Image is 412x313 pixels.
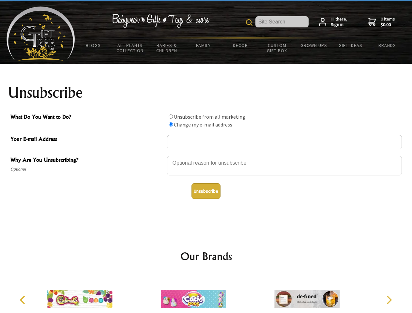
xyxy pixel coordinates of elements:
input: Your E-mail Address [167,135,402,149]
span: Why Are You Unsubscribing? [10,156,164,165]
a: Babies & Children [148,38,185,57]
img: Babyware - Gifts - Toys and more... [7,7,75,61]
a: BLOGS [75,38,112,52]
input: Site Search [255,16,309,27]
a: Gift Ideas [332,38,369,52]
span: Optional [10,165,164,173]
a: 0 items$0.00 [368,16,395,28]
a: Grown Ups [295,38,332,52]
input: What Do You Want to Do? [169,122,173,127]
button: Previous [16,293,31,307]
button: Next [382,293,396,307]
strong: $0.00 [381,22,395,28]
label: Unsubscribe from all marketing [174,113,245,120]
label: Change my e-mail address [174,121,232,128]
a: Decor [222,38,259,52]
span: 0 items [381,16,395,28]
a: Hi there,Sign in [319,16,347,28]
a: All Plants Collection [112,38,149,57]
h2: Our Brands [13,248,399,264]
strong: Sign in [331,22,347,28]
a: Family [185,38,222,52]
img: product search [246,19,252,26]
textarea: Why Are You Unsubscribing? [167,156,402,175]
span: Your E-mail Address [10,135,164,144]
h1: Unsubscribe [8,85,404,100]
span: What Do You Want to Do? [10,113,164,122]
a: Custom Gift Box [259,38,296,57]
button: Unsubscribe [191,183,221,199]
span: Hi there, [331,16,347,28]
input: What Do You Want to Do? [169,114,173,119]
a: Brands [369,38,406,52]
img: Babywear - Gifts - Toys & more [112,14,209,28]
